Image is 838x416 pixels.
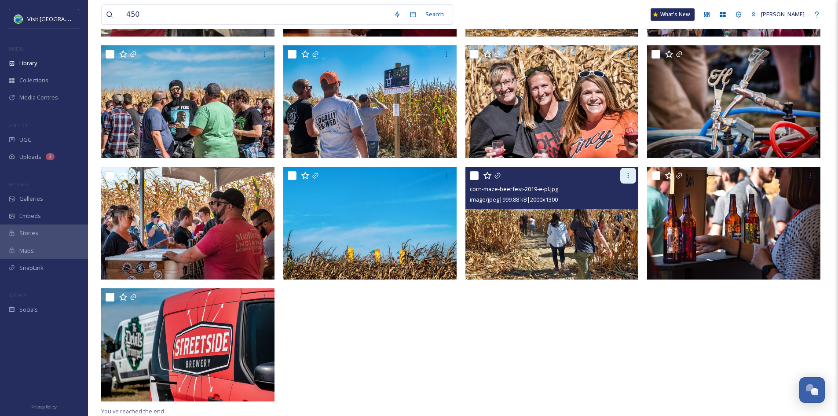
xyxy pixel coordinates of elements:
[19,247,34,255] span: Maps
[122,5,389,24] input: Search your library
[19,195,43,203] span: Galleries
[9,45,24,52] span: MEDIA
[799,377,825,403] button: Open Chat
[19,136,31,144] span: UGC
[470,185,558,193] span: corn-maze-beerfest-2019-e-pl.jpg
[19,153,41,161] span: Uploads
[9,122,28,129] span: COLLECT
[9,181,29,188] span: WIDGETS
[651,8,695,21] a: What's New
[465,167,639,280] img: corn-maze-beerfest-2019-e-pl.jpg
[19,212,41,220] span: Embeds
[465,45,639,158] img: corn-maze-beerfest-2019-f-pl.jpg
[19,76,48,85] span: Collections
[19,306,38,314] span: Socials
[9,292,26,298] span: SOCIALS
[283,45,457,158] img: corn-maze-beerfest-2019-h-pl.jpg
[747,6,809,23] a: [PERSON_NAME]
[19,93,58,102] span: Media Centres
[46,153,55,160] div: 3
[421,6,448,23] div: Search
[470,195,558,203] span: image/jpeg | 999.88 kB | 2000 x 1300
[283,167,457,280] img: corn-maze-beerfest-2019-l-pl.jpg
[31,401,57,412] a: Privacy Policy
[27,15,127,23] span: Visit [GEOGRAPHIC_DATA] [US_STATE]
[31,404,57,410] span: Privacy Policy
[19,264,44,272] span: SnapLink
[101,288,274,401] img: corn-maze-beerfest-2019-a-pl.jpg
[647,45,820,158] img: corn-maze-beerfest-2019-j-pl.jpg
[19,59,37,67] span: Library
[101,167,274,280] img: corn-maze-beerfest-2019-b-pl.jpg
[647,167,820,280] img: corn-maze-beerfest-2019-k-pl.jpg
[19,229,38,237] span: Stories
[101,45,274,158] img: corn-maze-beerfest-2019-p-pl.jpg
[761,10,805,18] span: [PERSON_NAME]
[101,407,164,415] span: You've reached the end
[14,15,23,23] img: cvctwitlogo_400x400.jpg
